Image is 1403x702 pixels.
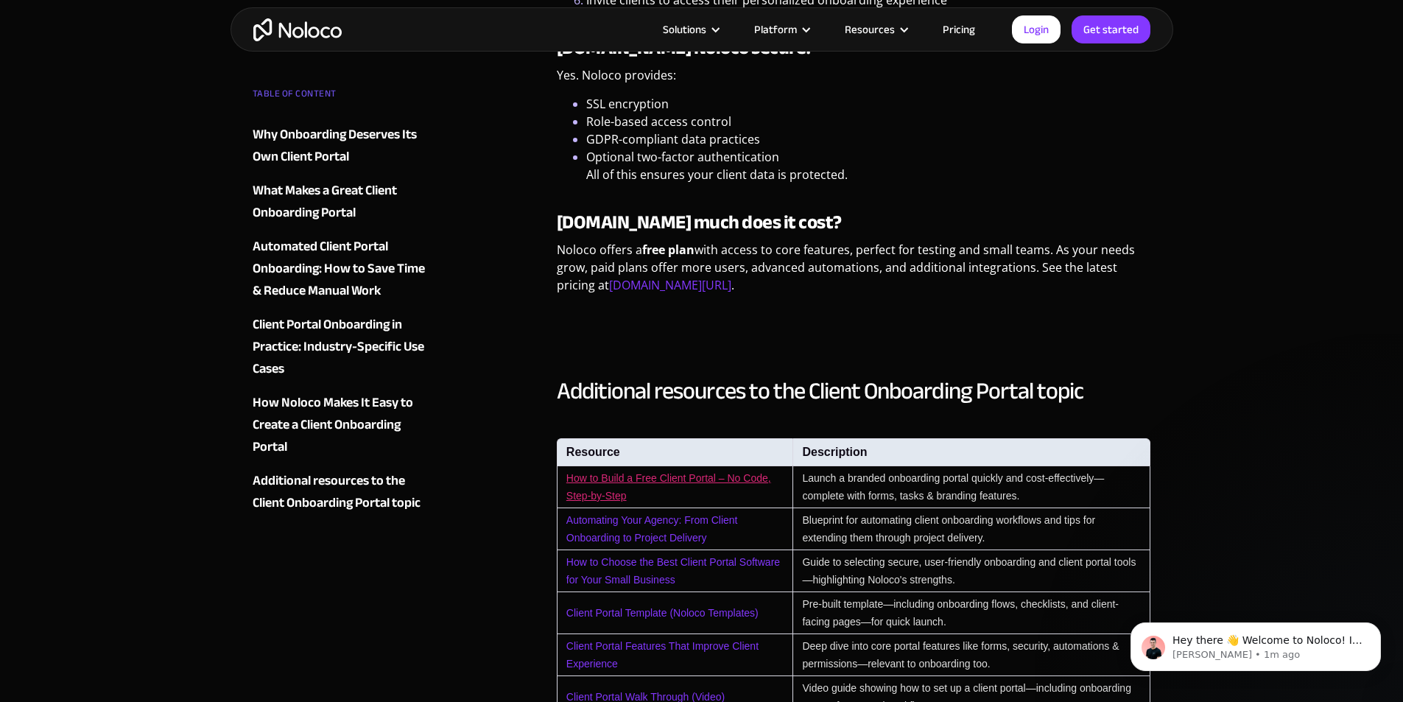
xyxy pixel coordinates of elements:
[586,95,1151,113] li: SSL encryption
[557,438,793,466] th: Resource
[642,242,695,258] strong: free plan
[253,470,431,514] a: Additional resources to the Client Onboarding Portal topic
[792,550,1150,592] td: Guide to selecting secure, user-friendly onboarding and client portal tools—highlighting Noloco's...
[566,514,738,544] a: Automating Your Agency: From Client Onboarding to Project Delivery
[644,20,736,39] div: Solutions
[586,148,1151,183] li: Optional two-factor authentication All of this ensures your client data is protected.
[566,472,771,502] a: How to Build a Free Client Portal – No Code, Step-by-Step
[736,20,826,39] div: Platform
[792,634,1150,676] td: Deep dive into core portal features like forms, security, automations & permissions—relevant to o...
[1012,15,1061,43] a: Login
[557,204,842,240] strong: [DOMAIN_NAME] much does it cost?
[663,20,706,39] div: Solutions
[253,18,342,41] a: home
[792,508,1150,550] td: Blueprint for automating client onboarding workflows and tips for extending them through project ...
[253,392,431,458] a: How Noloco Makes It Easy to Create a Client Onboarding Portal
[845,20,895,39] div: Resources
[253,314,431,380] a: Client Portal Onboarding in Practice: Industry-Specific Use Cases
[826,20,924,39] div: Resources
[792,438,1150,466] th: Description
[754,20,797,39] div: Platform
[609,277,731,293] a: [DOMAIN_NAME][URL]
[557,376,1151,406] h2: Additional resources to the Client Onboarding Portal topic
[792,592,1150,634] td: Pre-built template—including onboarding flows, checklists, and client-facing pages—for quick launch.
[253,124,431,168] a: Why Onboarding Deserves Its Own Client Portal
[566,640,759,670] a: Client Portal Features That Improve Client Experience
[557,37,1151,59] h3: ‍
[557,241,1151,305] p: Noloco offers a with access to core features, perfect for testing and small teams. As your needs ...
[253,236,431,302] a: Automated Client Portal Onboarding: How to Save Time & Reduce Manual Work
[566,556,780,586] a: How to Choose the Best Client Portal Software for Your Small Business
[586,130,1151,148] li: GDPR-compliant data practices
[557,66,1151,95] p: Yes. Noloco provides:
[253,83,431,112] div: TABLE OF CONTENT
[924,20,994,39] a: Pricing
[557,312,1151,341] p: ‍
[792,466,1150,508] td: Launch a branded onboarding portal quickly and cost-effectively—complete with forms, tasks & bran...
[1072,15,1150,43] a: Get started
[1108,592,1403,695] iframe: Intercom notifications message
[566,607,759,619] a: Client Portal Template (Noloco Templates)
[253,180,431,224] a: What Makes a Great Client Onboarding Portal
[586,113,1151,130] li: Role-based access control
